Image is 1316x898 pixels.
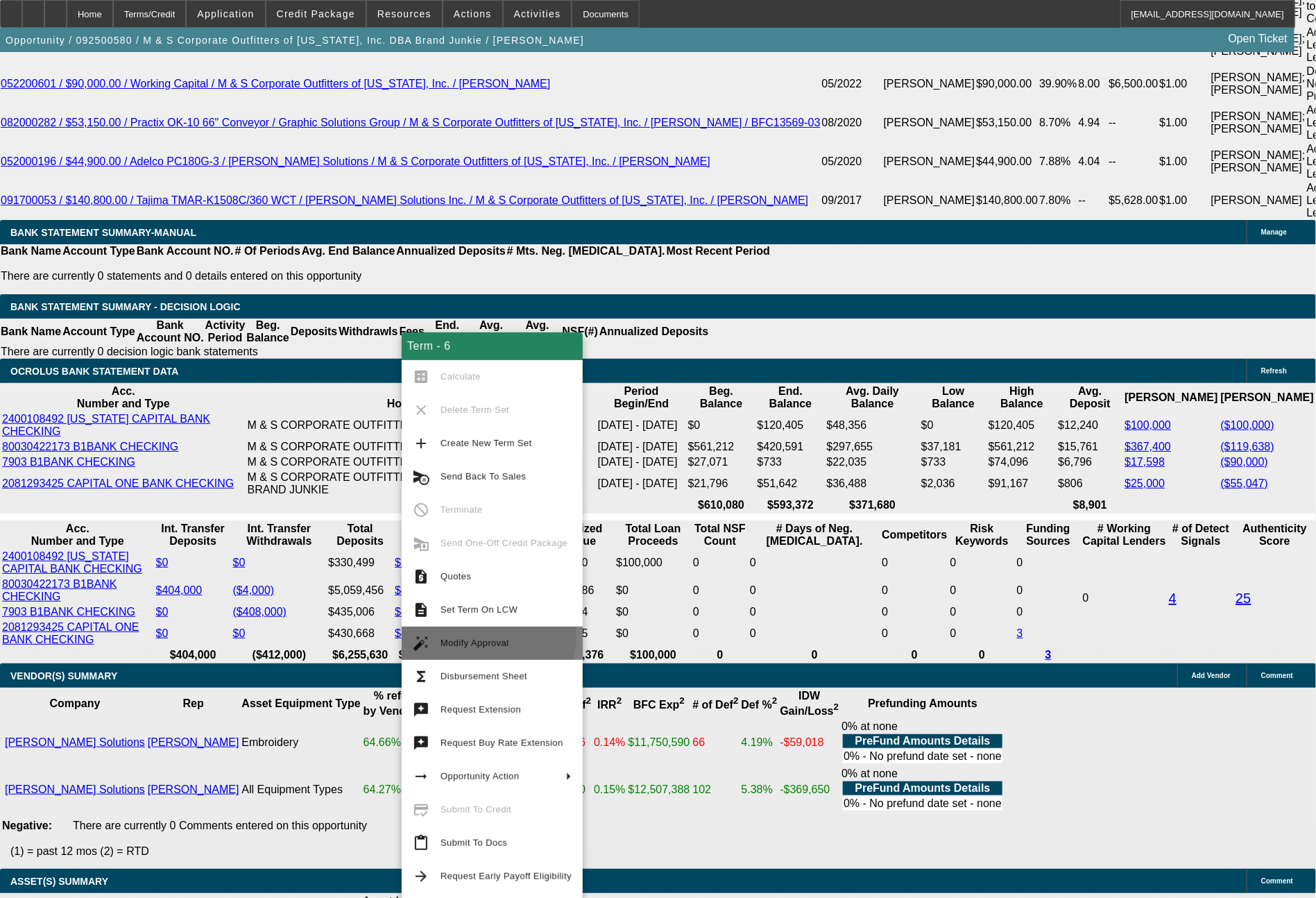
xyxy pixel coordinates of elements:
th: Avg. End Balance [301,244,396,258]
a: $0 [156,606,169,618]
td: $0 [687,412,755,439]
a: ($100,000) [1221,419,1274,431]
td: 7.80% [1039,181,1077,220]
td: 0 [749,620,880,647]
td: M & S CORPORATE OUTFITTERS DBA BRAND JUNKIE [247,412,596,439]
span: Credit Package [277,8,355,19]
td: 0 [950,550,1015,576]
th: Total Deposits [327,522,393,548]
b: PreFund Amounts Details [855,735,991,747]
a: 052200601 / $90,000.00 / Working Capital / M & S Corporate Outfitters of [US_STATE], Inc. / [PERS... [1,78,550,90]
span: Opportunity Action [441,771,520,781]
td: 4.04 [1078,142,1109,181]
th: $6,255,630 [327,648,393,662]
td: $22,035 [826,455,919,469]
a: $100,000 [1125,419,1171,431]
td: [DATE] - [DATE] [597,412,686,439]
td: 8.00 [1078,65,1109,103]
td: $420,591 [757,440,825,454]
p: (1) = past 12 mos (2) = RTD [10,845,1316,858]
a: [PERSON_NAME] Solutions [5,783,145,795]
td: 0 [881,577,948,604]
th: 0 [881,648,948,662]
td: [PERSON_NAME]; [PERSON_NAME] [1211,65,1306,103]
td: 4.19% [741,720,778,765]
th: # Of Periods [234,244,301,258]
td: $27,071 [687,455,755,469]
td: M & S CORPORATE OUTFITTERS OF [US_STATE] INC [247,440,596,454]
mat-icon: auto_fix_high [413,635,429,652]
th: # Mts. Neg. [MEDICAL_DATA]. [506,244,666,258]
a: ($4,000) [233,584,275,596]
td: 0 [749,550,880,576]
button: Application [187,1,264,27]
td: $733 [921,455,986,469]
td: [DATE] - [DATE] [597,455,686,469]
td: $11,750,590 [628,720,691,765]
td: $0 [615,577,691,604]
span: Bank Statement Summary - Decision Logic [10,301,241,312]
td: $12,240 [1057,412,1122,439]
b: Company [49,697,100,709]
td: 7.88% [1039,142,1077,181]
th: Annualized Deposits [599,319,709,345]
a: 2400108492 [US_STATE] CAPITAL BANK CHECKING [2,413,210,437]
th: Avg. Deposit [1057,384,1122,411]
td: 0 [881,620,948,647]
span: Modify Approval [441,638,509,648]
td: $5,628.00 [1108,181,1159,220]
mat-icon: content_paste [413,835,429,852]
span: Comment [1261,672,1293,679]
td: [PERSON_NAME]; [PERSON_NAME] [1211,142,1306,181]
th: Acc. Number and Type [1,522,154,548]
td: $53,150.00 [975,103,1039,142]
button: Credit Package [266,1,366,27]
th: Annualized Deposits [395,244,506,258]
td: $120,405 [757,412,825,439]
a: [PERSON_NAME] [148,736,239,748]
th: Int. Transfer Withdrawals [232,522,327,548]
span: Refresh [1261,367,1287,375]
th: Account Type [62,244,136,258]
th: Avg. Daily Balance [826,384,919,411]
div: Term - 6 [402,332,583,360]
td: 8.70% [1039,103,1077,142]
td: $74,096 [988,455,1057,469]
td: 0 [749,577,880,604]
th: High Balance [988,384,1057,411]
b: IDW Gain/Loss [780,690,839,717]
th: $371,680 [826,498,919,512]
span: Request Extension [441,704,521,715]
sup: 2 [680,696,685,706]
td: 0 [692,605,748,619]
span: 0 [1083,592,1089,604]
td: $37,181 [921,440,986,454]
a: 80030422173 B1BANK CHECKING [2,578,117,602]
td: $6,500.00 [1108,65,1159,103]
sup: 2 [834,702,839,713]
th: Period Begin/End [597,384,686,411]
span: VENDOR(S) SUMMARY [10,670,117,681]
td: All Equipment Types [241,767,361,813]
td: M & S CORPORATE OUTFITTERS OF [US_STATE] INC DBA BRAND JUNKIE [247,471,596,497]
th: Avg. Deposits [513,319,562,345]
td: $6,796 [1057,455,1122,469]
td: $44,900.00 [975,142,1039,181]
mat-icon: try [413,735,429,752]
td: 66 [692,720,740,765]
th: Deposits [290,319,339,345]
a: 2081293425 CAPITAL ONE BANK CHECKING [2,621,139,645]
td: 0 [692,620,748,647]
td: $90,000.00 [975,65,1039,103]
td: [PERSON_NAME] [883,142,976,181]
td: -- [1108,142,1159,181]
th: Avg. Balance [469,319,513,345]
td: 0 [950,577,1015,604]
span: Actions [454,8,492,19]
b: % refer by Vendor [364,690,422,717]
th: NSF(#) [561,319,599,345]
td: 0 [1016,577,1081,604]
td: [PERSON_NAME]; [PERSON_NAME] [1211,103,1306,142]
a: ($55,047) [1221,477,1269,489]
span: ASSET(S) SUMMARY [10,876,108,887]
